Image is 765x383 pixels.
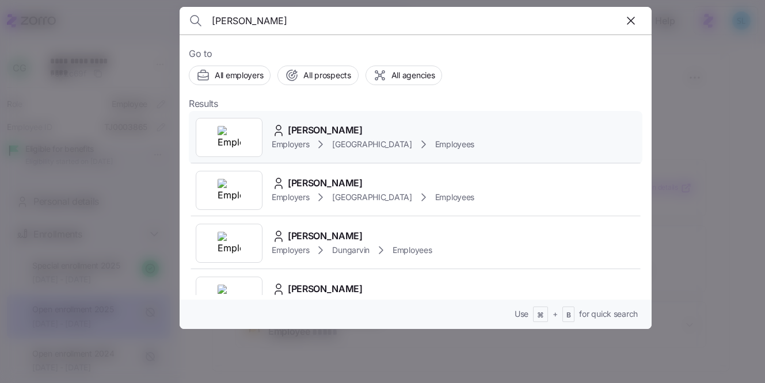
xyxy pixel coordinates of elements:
[272,191,309,203] span: Employers
[579,308,638,320] span: for quick search
[288,176,363,190] span: [PERSON_NAME]
[218,179,241,202] img: Employer logo
[366,66,443,85] button: All agencies
[189,97,218,111] span: Results
[218,126,241,149] img: Employer logo
[435,139,474,150] span: Employees
[303,70,351,81] span: All prospects
[391,70,435,81] span: All agencies
[218,232,241,255] img: Employer logo
[288,123,363,137] span: [PERSON_NAME]
[288,282,363,296] span: [PERSON_NAME]
[272,244,309,256] span: Employers
[566,311,571,320] span: B
[393,244,432,256] span: Employees
[553,308,558,320] span: +
[332,191,412,203] span: [GEOGRAPHIC_DATA]
[215,70,263,81] span: All employers
[272,139,309,150] span: Employers
[537,311,544,320] span: ⌘
[277,66,358,85] button: All prospects
[189,66,271,85] button: All employers
[332,139,412,150] span: [GEOGRAPHIC_DATA]
[288,229,363,243] span: [PERSON_NAME]
[189,47,642,61] span: Go to
[218,285,241,308] img: Employer logo
[332,244,369,256] span: Dungarvin
[435,191,474,203] span: Employees
[515,308,528,320] span: Use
